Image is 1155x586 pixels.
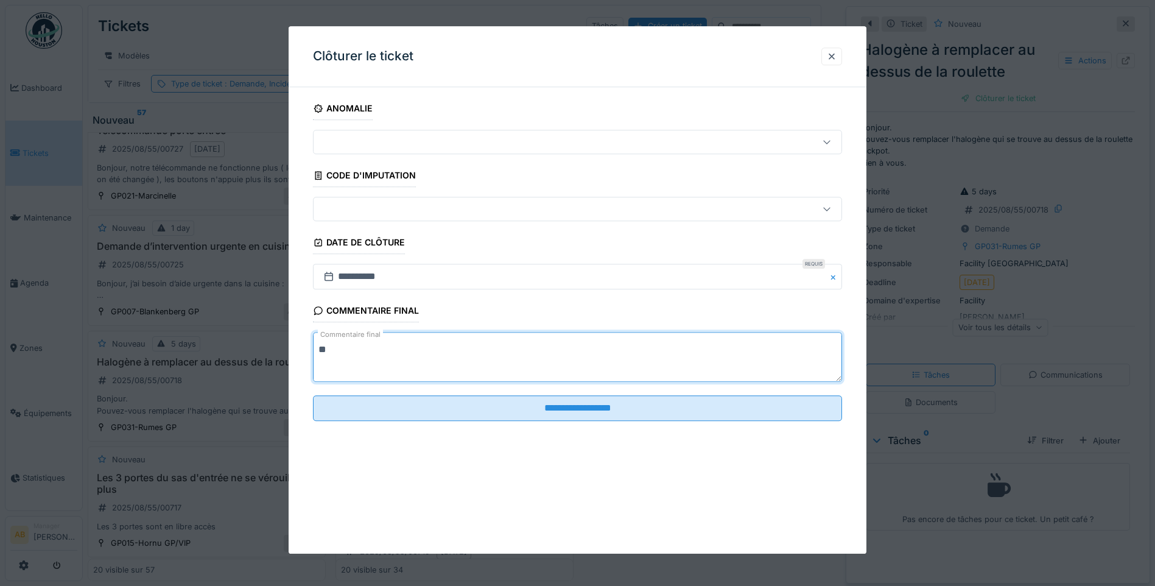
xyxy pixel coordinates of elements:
button: Close [829,264,842,290]
div: Date de clôture [313,234,405,255]
div: Commentaire final [313,302,419,323]
div: Anomalie [313,99,373,120]
div: Code d'imputation [313,166,416,187]
div: Requis [802,259,825,269]
h3: Clôturer le ticket [313,49,413,64]
label: Commentaire final [318,328,383,343]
